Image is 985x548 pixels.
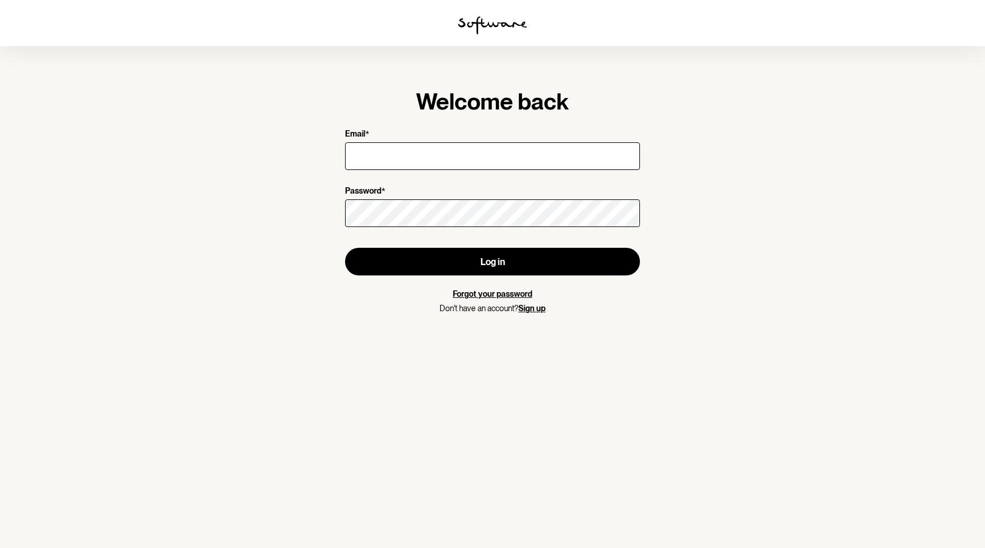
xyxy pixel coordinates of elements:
[345,129,365,140] p: Email
[345,304,640,313] p: Don't have an account?
[345,186,381,197] p: Password
[458,16,527,35] img: software logo
[453,289,532,298] a: Forgot your password
[518,304,545,313] a: Sign up
[345,248,640,275] button: Log in
[345,88,640,115] h1: Welcome back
